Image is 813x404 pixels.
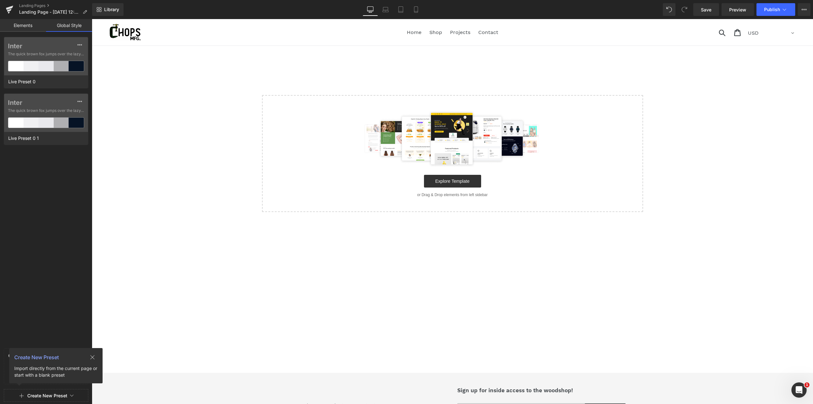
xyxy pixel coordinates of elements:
[8,99,84,106] label: Inter
[104,7,119,12] span: Library
[629,6,647,20] input: Search
[8,108,84,113] span: The quick brown fox jumps over the lazy...
[46,19,92,32] a: Global Style
[7,134,40,142] span: Live Preset 0 1
[663,3,675,16] button: Undo
[212,383,225,389] a: Shop
[729,6,746,13] span: Preview
[791,382,807,398] iframe: Intercom live chat
[804,382,810,387] span: 1
[798,3,810,16] button: More
[366,368,534,374] p: Sign up for inside access to the woodshop!
[27,389,67,402] button: Create New Preset
[4,361,88,374] div: You can customize styles and elements to build a consistent look across your pages.
[408,3,424,16] a: Mobile
[315,10,330,17] span: Home
[8,42,84,50] label: Inter
[234,383,254,389] a: Projects
[678,3,691,16] button: Redo
[393,3,408,16] a: Tablet
[355,9,382,18] a: Projects
[764,7,780,12] span: Publish
[493,384,534,399] button: Subscribe
[264,383,284,389] a: Contact
[17,5,49,22] img: CHOPS MFG.
[19,10,80,15] span: Landing Page - [DATE] 12:47:38
[756,3,795,16] button: Publish
[8,51,84,57] span: The quick brown fox jumps over the lazy...
[14,353,59,361] span: Create New Preset
[188,383,202,389] a: Home
[366,384,494,399] input: Email address
[7,78,37,86] span: Live Preset 0
[701,6,711,13] span: Save
[722,3,754,16] a: Preview
[334,9,353,18] a: Shop
[383,9,410,18] a: Contact
[378,3,393,16] a: Laptop
[358,10,379,17] span: Projects
[363,3,378,16] a: Desktop
[312,9,333,18] a: Home
[14,365,97,378] div: Import directly from the current page or start with a blank preset
[180,174,541,178] p: or Drag & Drop elements from left sidebar
[386,10,406,17] span: Contact
[19,3,92,8] a: Landing Pages
[92,3,124,16] a: New Library
[332,156,389,168] a: Explore Template
[338,10,350,17] span: Shop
